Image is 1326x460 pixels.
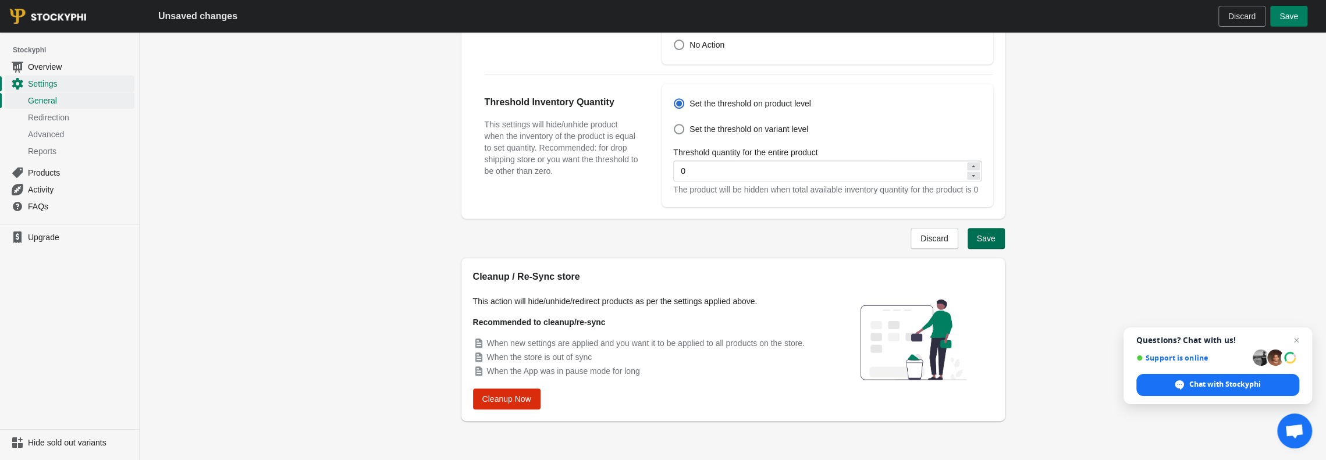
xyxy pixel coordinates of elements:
[689,39,724,51] span: No Action
[1136,336,1299,345] span: Questions? Chat with us!
[28,95,132,106] span: General
[977,234,996,243] span: Save
[5,92,134,109] a: General
[968,228,1005,249] button: Save
[689,123,808,135] span: Set the threshold on variant level
[28,184,132,195] span: Activity
[473,388,541,409] button: Cleanup Now
[485,95,639,109] h2: Threshold Inventory Quantity
[5,164,134,181] a: Products
[5,142,134,159] a: Reports
[1218,6,1265,27] button: Discard
[5,434,134,451] a: Hide sold out variants
[920,234,948,243] span: Discard
[5,109,134,126] a: Redirection
[1270,6,1307,27] button: Save
[5,198,134,215] a: FAQs
[689,98,811,109] span: Set the threshold on product level
[473,295,822,307] p: This action will hide/unhide/redirect products as per the settings applied above.
[473,270,822,284] h2: Cleanup / Re-Sync store
[28,61,132,73] span: Overview
[485,119,639,177] h3: This settings will hide/unhide product when the inventory of the product is equal to set quantity...
[5,58,134,75] a: Overview
[28,437,132,448] span: Hide sold out variants
[28,231,132,243] span: Upgrade
[158,9,237,23] h2: Unsaved changes
[28,129,132,140] span: Advanced
[487,366,640,376] span: When the App was in pause mode for long
[1279,12,1298,21] span: Save
[1136,374,1299,396] span: Chat with Stockyphi
[28,145,132,157] span: Reports
[1189,379,1261,390] span: Chat with Stockyphi
[487,338,805,348] span: When new settings are applied and you want it to be applied to all products on the store.
[673,184,981,195] div: The product will be hidden when total available inventory quantity for the product is 0
[1136,354,1249,362] span: Support is online
[673,147,817,158] label: Threshold quantity for the entire product
[5,75,134,92] a: Settings
[5,229,134,245] a: Upgrade
[473,318,606,327] strong: Recommended to cleanup/re-sync
[28,112,132,123] span: Redirection
[1228,12,1256,21] span: Discard
[482,394,531,404] span: Cleanup Now
[28,201,132,212] span: FAQs
[5,181,134,198] a: Activity
[487,352,592,362] span: When the store is out of sync
[911,228,958,249] button: Discard
[1277,413,1312,448] a: Open chat
[28,167,132,179] span: Products
[28,78,132,90] span: Settings
[13,44,139,56] span: Stockyphi
[5,126,134,142] a: Advanced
